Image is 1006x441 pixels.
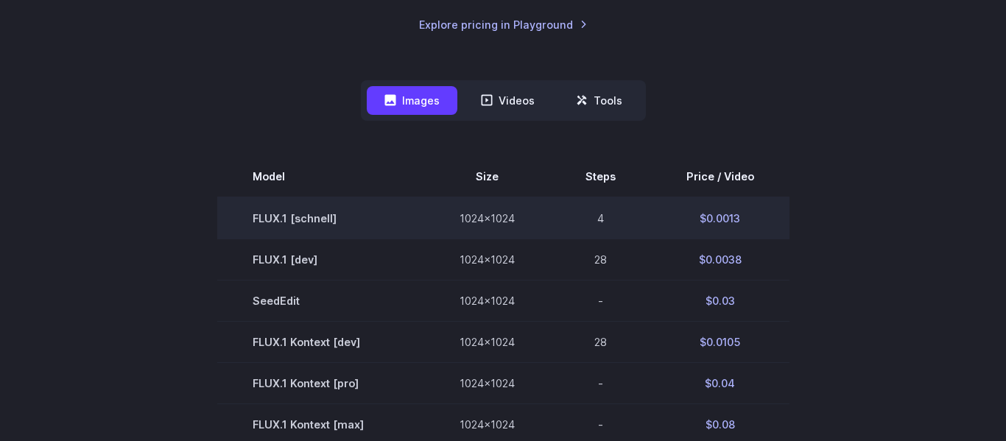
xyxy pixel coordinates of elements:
[217,363,424,404] td: FLUX.1 Kontext [pro]
[367,86,457,115] button: Images
[463,86,552,115] button: Videos
[424,363,550,404] td: 1024x1024
[424,239,550,280] td: 1024x1024
[550,156,651,197] th: Steps
[558,86,640,115] button: Tools
[217,239,424,280] td: FLUX.1 [dev]
[550,239,651,280] td: 28
[424,280,550,321] td: 1024x1024
[651,321,789,362] td: $0.0105
[651,156,789,197] th: Price / Video
[424,197,550,239] td: 1024x1024
[424,321,550,362] td: 1024x1024
[550,321,651,362] td: 28
[651,363,789,404] td: $0.04
[550,197,651,239] td: 4
[419,16,588,33] a: Explore pricing in Playground
[217,280,424,321] td: SeedEdit
[651,239,789,280] td: $0.0038
[651,197,789,239] td: $0.0013
[550,280,651,321] td: -
[217,156,424,197] th: Model
[424,156,550,197] th: Size
[651,280,789,321] td: $0.03
[217,321,424,362] td: FLUX.1 Kontext [dev]
[217,197,424,239] td: FLUX.1 [schnell]
[550,363,651,404] td: -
